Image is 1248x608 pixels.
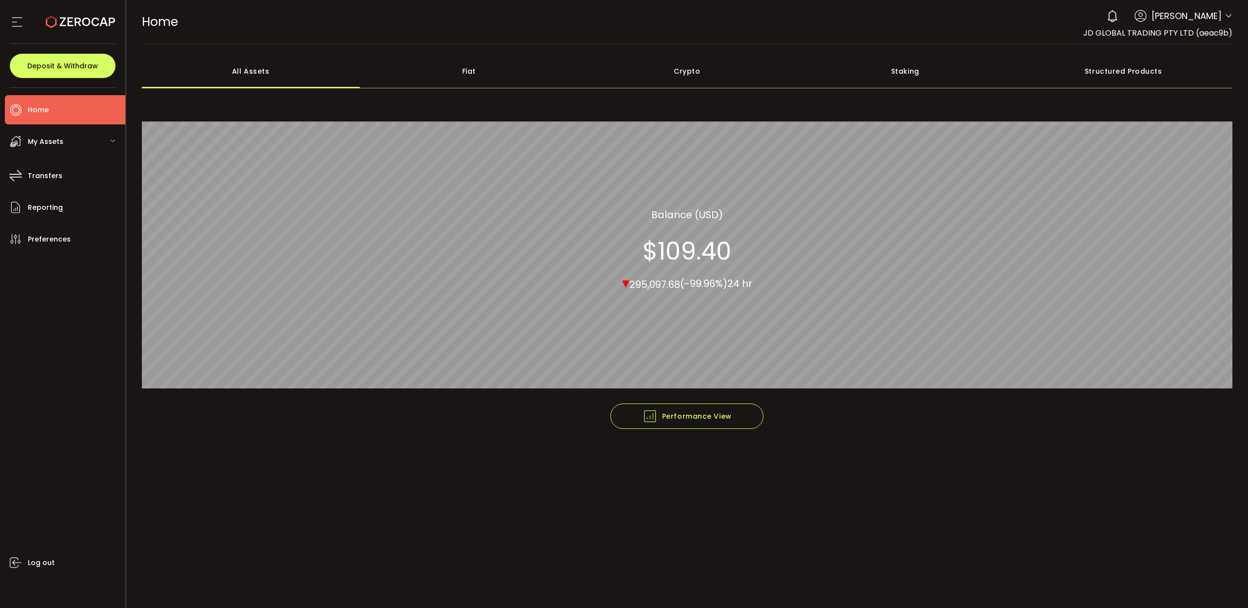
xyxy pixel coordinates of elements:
span: [PERSON_NAME] [1151,9,1222,22]
div: Staking [796,54,1014,88]
span: 24 hr [727,277,752,290]
section: Balance (USD) [651,207,723,222]
iframe: Chat Widget [1132,503,1248,608]
span: Preferences [28,232,71,246]
span: Home [142,13,178,30]
span: Home [28,103,49,117]
div: All Assets [142,54,360,88]
div: 聊天小组件 [1132,503,1248,608]
span: Reporting [28,201,63,215]
button: Performance View [610,404,763,429]
span: Transfers [28,169,62,183]
section: $109.40 [643,236,731,265]
span: Performance View [643,409,732,424]
div: Crypto [578,54,797,88]
span: ▾ [622,272,629,293]
span: Deposit & Withdraw [27,62,98,69]
span: (-99.96%) [680,277,727,290]
span: 295,097.68 [629,277,680,291]
span: JD GLOBAL TRADING PTY LTD (aeac9b) [1083,27,1232,39]
div: Structured Products [1014,54,1233,88]
span: Log out [28,556,55,570]
div: Fiat [360,54,578,88]
button: Deposit & Withdraw [10,54,116,78]
span: My Assets [28,135,63,149]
